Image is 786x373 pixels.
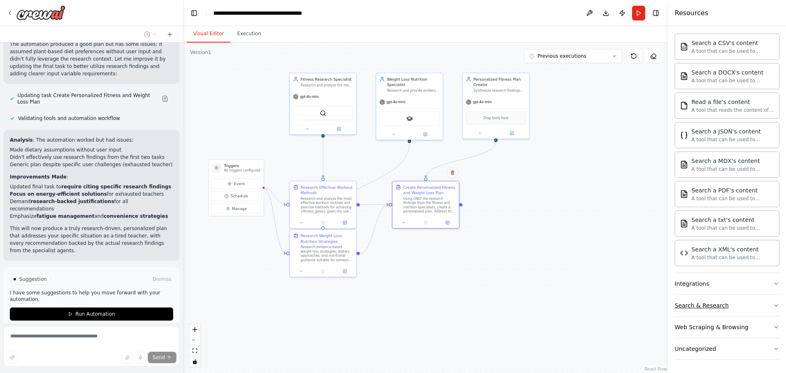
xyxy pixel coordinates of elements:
strong: Improvements Made [10,174,67,180]
strong: Focus on energy-efficient solutions [10,191,107,197]
div: Search & Research [675,301,729,310]
div: A tool that can be used to semantic search a query from a PDF's content. [691,195,774,202]
img: Logo [16,5,65,20]
g: Edge from triggers to aace344d-99d6-404d-8d1f-6bb2d902151e [263,185,287,207]
div: Research Weight Loss Nutrition Strategies [300,233,353,244]
div: Using ONLY the research findings from the fitness and nutrition specialists, create a personalize... [403,197,456,214]
button: Upload files [122,352,133,363]
button: Open in side panel [336,268,354,275]
div: A tool that can be used to semantic search a query from a XML's content. [691,254,774,261]
strong: require citing specific research findings [61,184,172,190]
button: Manage [211,203,261,214]
p: The automation produced a good plan but has some issues: it assumed plant-based diet preferences ... [10,41,173,77]
button: Open in side panel [438,219,456,226]
span: gpt-4o-mini [473,100,492,104]
h3: Triggers [224,163,260,168]
div: Research and analyze the most effective workout routines and exercise methods for achieving {fitn... [300,197,353,214]
span: Send [153,354,165,361]
g: Edge from 2fd9a322-c8b8-4267-9bd8-e0c20840be7f to fd1cac70-3173-42ca-8dfb-885e8c2767c3 [360,202,389,256]
div: Fitness Research SpecialistResearch and analyze the most effective workout routines and exercise ... [289,73,357,135]
div: Research Effective Workout Methods [300,185,353,195]
strong: Analysis [10,137,33,143]
h4: Resources [675,8,708,18]
span: Manage [232,206,247,211]
div: Research Weight Loss Nutrition StrategiesResearch evidence-based weight loss strategies, dietary ... [289,229,357,277]
img: SerplyScholarSearchTool [406,115,413,122]
span: gpt-4o-mini [386,100,405,104]
button: Start a new chat [163,29,176,39]
li: Didn't effectively use research findings from the first two tasks [10,154,173,161]
button: Send [148,352,176,363]
div: Read a file's content [691,98,774,106]
strong: fatigue management [36,213,95,219]
li: Updated final task to [10,183,173,190]
button: Visual Editor [187,25,230,43]
strong: convenience strategies [104,213,168,219]
div: React Flow controls [190,324,200,367]
a: React Flow attribution [645,367,667,371]
button: Dismiss [151,275,173,283]
div: File & Document [675,30,779,273]
button: Execution [230,25,268,43]
div: Uncategorized [675,345,716,353]
img: Txtsearchtool [680,219,688,228]
div: Synthesize research findings from fitness and nutrition specialists to create a comprehensive, pe... [474,88,526,93]
button: toggle interactivity [190,356,200,367]
div: A tool that reads the content of a file. To use this tool, provide a 'file_path' parameter with t... [691,107,774,113]
p: No triggers configured [224,168,260,173]
button: Uncategorized [675,338,779,359]
g: Edge from 0d493402-bcff-413a-80e3-272f0fa7b8ba to fd1cac70-3173-42ca-8dfb-885e8c2767c3 [423,142,499,178]
li: Made dietary assumptions without user input [10,146,173,154]
div: Search a txt's content [691,216,774,224]
button: Hide left sidebar [188,7,200,19]
button: No output available [312,219,334,226]
li: Emphasize and [10,212,173,220]
button: zoom in [190,324,200,335]
div: Version 1 [190,49,211,56]
button: Previous executions [524,49,622,63]
p: : The automation worked but had issues: [10,136,173,144]
div: Search a CSV's content [691,39,774,47]
g: Edge from 1e37f2f9-a872-42f5-82ef-33cff866d341 to 2fd9a322-c8b8-4267-9bd8-e0c20840be7f [321,143,412,226]
div: Integrations [675,280,709,288]
button: Improve this prompt [7,352,18,363]
button: Open in side panel [323,126,354,132]
img: Filereadtool [680,102,688,110]
img: Jsonsearchtool [680,131,688,139]
div: A tool that can be used to semantic search a query from a DOCX's content. [691,77,774,84]
div: Search a MDX's content [691,157,774,165]
div: A tool that can be used to semantic search a query from a CSV's content. [691,48,774,54]
div: Research evidence-based weight loss strategies, dietary approaches, and nutritional guidance suit... [300,245,353,262]
span: Drop tools here [483,115,508,121]
div: A tool that can be used to semantic search a query from a MDX's content. [691,166,774,172]
li: for exhausted teachers [10,190,173,198]
p: This will now produce a truly research-driven, personalized plan that addresses your specific sit... [10,225,173,254]
button: Switch to previous chat [140,29,160,39]
button: Hide right sidebar [650,7,662,19]
div: TriggersNo triggers configuredEventScheduleManage [208,159,264,217]
div: Web Scraping & Browsing [675,323,748,331]
div: Fitness Research Specialist [300,77,353,82]
button: Search & Research [675,295,779,316]
div: Research and analyze the most effective workout routines and exercise methods based on {fitness_g... [300,83,353,88]
button: Schedule [211,191,261,201]
img: Pdfsearchtool [680,190,688,198]
img: Mdxsearchtool [680,161,688,169]
span: gpt-4o-mini [300,95,319,99]
div: Research Effective Workout MethodsResearch and analyze the most effective workout routines and ex... [289,181,357,228]
img: Docxsearchtool [680,72,688,80]
div: Weight Loss Nutrition Specialist [387,77,439,87]
button: zoom out [190,335,200,346]
button: Click to speak your automation idea [135,352,146,363]
button: Event [211,179,261,189]
div: Search a DOCX's content [691,68,774,77]
li: Demand for all recommendations [10,198,173,212]
div: Search a PDF's content [691,186,774,194]
button: No output available [312,268,334,275]
img: Xmlsearchtool [680,249,688,257]
p: I have some suggestions to help you move forward with your automation. [10,289,173,303]
button: fit view [190,346,200,356]
span: Validating tools and automation workflow [18,115,120,122]
div: Create Personalized Fitness and Weight Loss PlanUsing ONLY the research findings from the fitness... [392,181,459,228]
button: Delete node [447,167,458,178]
